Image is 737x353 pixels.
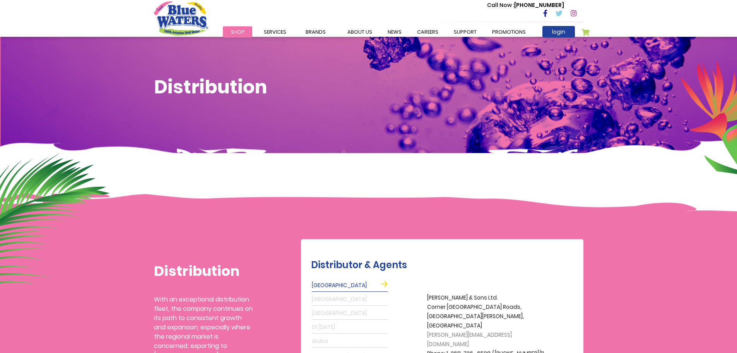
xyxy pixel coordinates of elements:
span: Call Now : [487,1,514,9]
a: store logo [154,1,208,35]
a: [GEOGRAPHIC_DATA] [312,307,388,320]
a: Aruba [312,335,388,348]
span: Shop [231,28,245,36]
a: [GEOGRAPHIC_DATA] [312,293,388,306]
h1: Distribution [154,76,583,98]
a: careers [409,26,446,38]
span: [PERSON_NAME][EMAIL_ADDRESS][DOMAIN_NAME] [427,331,512,348]
p: [PHONE_NUMBER] [487,1,564,9]
h2: Distributor & Agents [311,260,580,271]
a: login [542,26,575,38]
a: St [DATE] [312,321,388,334]
a: [GEOGRAPHIC_DATA] [312,279,388,292]
h1: Distribution [154,263,253,279]
span: Brands [306,28,326,36]
a: support [446,26,484,38]
span: Services [264,28,286,36]
a: News [380,26,409,38]
a: Promotions [484,26,534,38]
a: about us [340,26,380,38]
